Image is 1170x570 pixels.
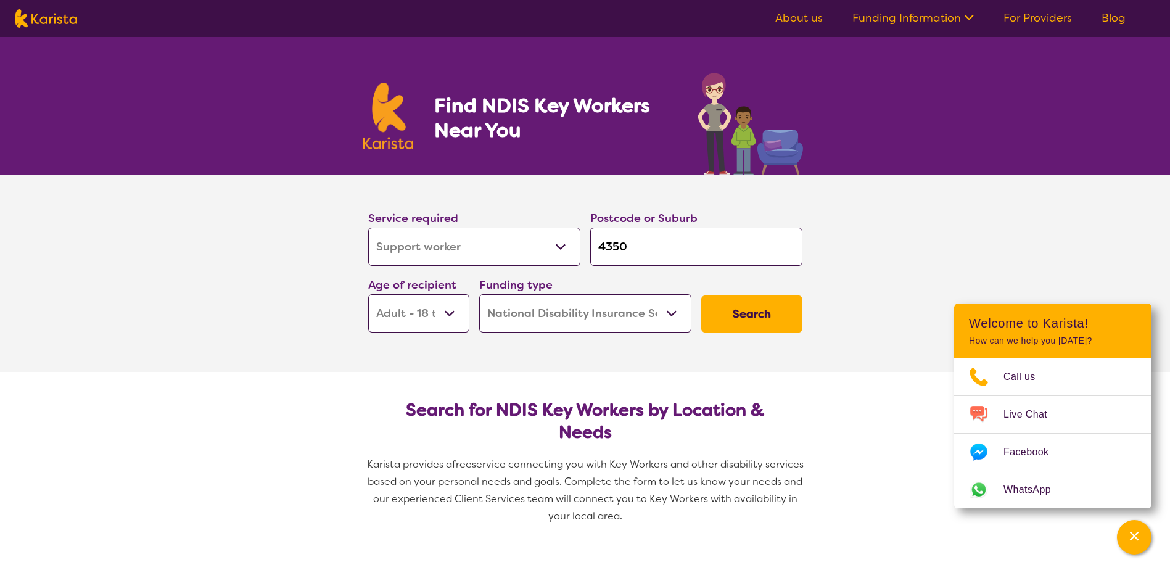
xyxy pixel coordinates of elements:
span: Live Chat [1003,405,1062,424]
span: Call us [1003,368,1050,386]
a: Blog [1102,10,1126,25]
img: key-worker [694,67,807,175]
span: Facebook [1003,443,1063,461]
button: Channel Menu [1117,520,1151,555]
p: How can we help you [DATE]? [969,336,1137,346]
img: Karista logo [363,83,414,149]
span: service connecting you with Key Workers and other disability services based on your personal need... [368,458,806,522]
label: Postcode or Suburb [590,211,698,226]
img: Karista logo [15,9,77,28]
a: About us [775,10,823,25]
a: For Providers [1003,10,1072,25]
input: Type [590,228,802,266]
span: Karista provides a [367,458,452,471]
a: Web link opens in a new tab. [954,471,1151,508]
h1: Find NDIS Key Workers Near You [434,93,673,142]
button: Search [701,295,802,332]
span: free [452,458,472,471]
label: Age of recipient [368,278,456,292]
h2: Search for NDIS Key Workers by Location & Needs [378,399,793,444]
div: Channel Menu [954,304,1151,508]
h2: Welcome to Karista! [969,316,1137,331]
label: Service required [368,211,458,226]
label: Funding type [479,278,553,292]
span: WhatsApp [1003,481,1066,499]
a: Funding Information [852,10,974,25]
ul: Choose channel [954,358,1151,508]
